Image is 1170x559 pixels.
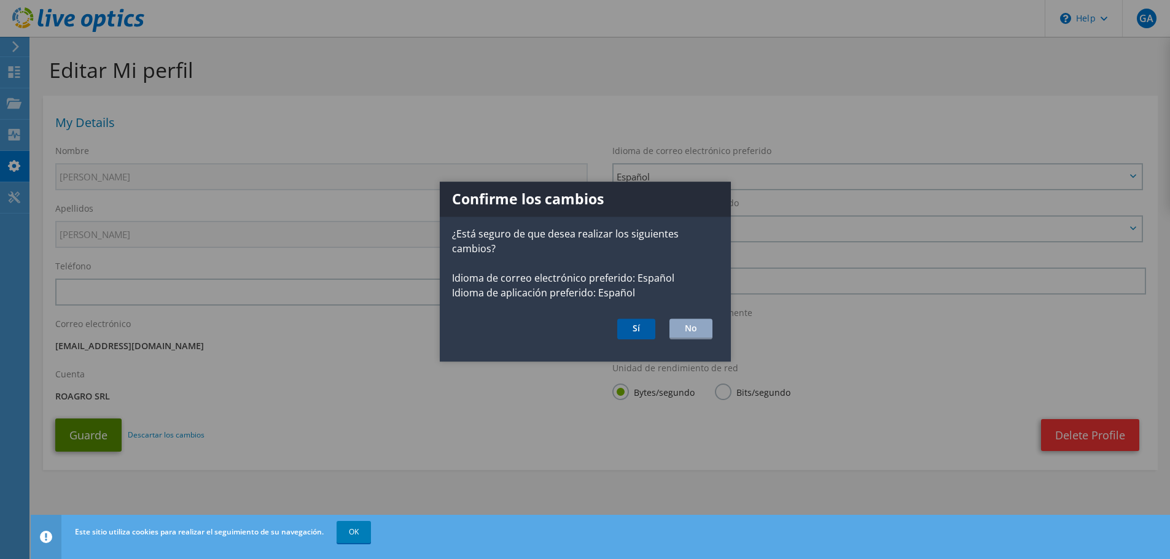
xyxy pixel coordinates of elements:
h1: Confirme los cambios [440,182,731,217]
span: Este sitio utiliza cookies para realizar el seguimiento de su navegación. [75,526,324,537]
p: Idioma de correo electrónico preferido: Español Idioma de aplicación preferido: Español [440,271,731,301]
button: Sí [617,319,655,340]
a: OK [337,521,371,543]
button: No [669,319,712,340]
p: ¿Está seguro de que desea realizar los siguientes cambios? [440,227,731,256]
